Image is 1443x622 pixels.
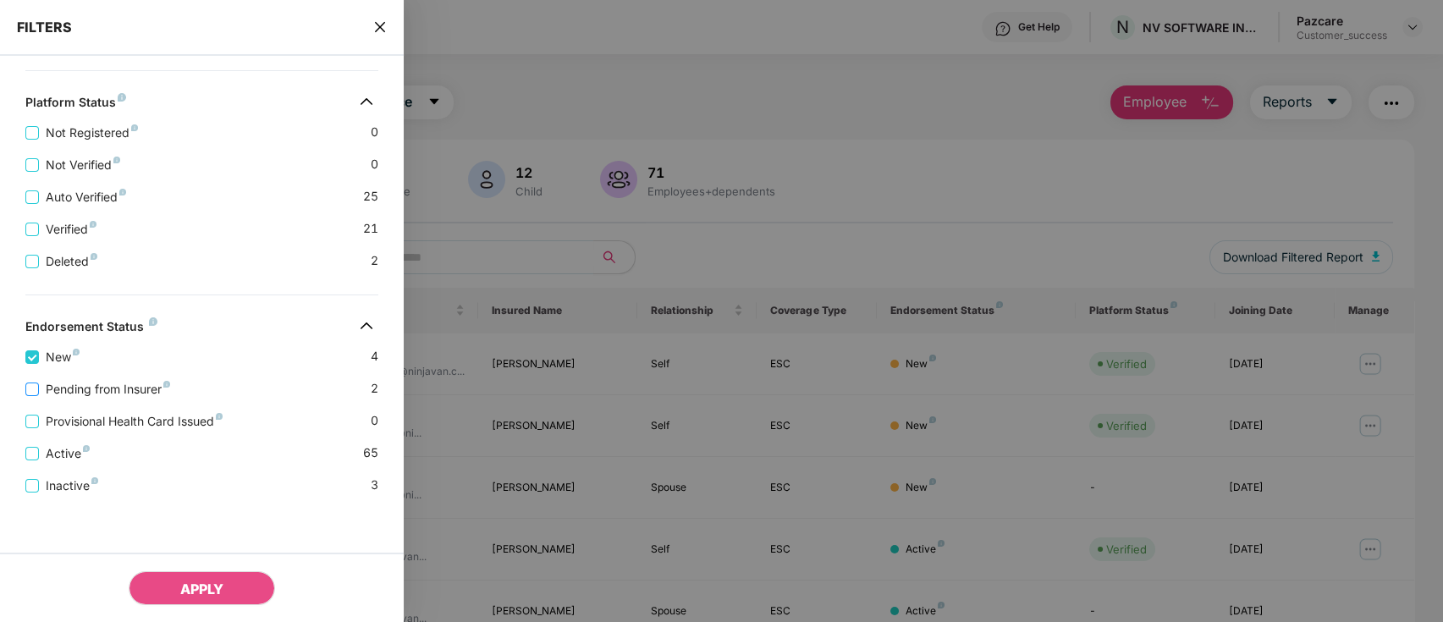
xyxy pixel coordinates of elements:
img: svg+xml;base64,PHN2ZyB4bWxucz0iaHR0cDovL3d3dy53My5vcmcvMjAwMC9zdmciIHdpZHRoPSI4IiBoZWlnaHQ9IjgiIH... [90,221,96,228]
span: Auto Verified [39,188,133,206]
span: 25 [363,187,378,206]
img: svg+xml;base64,PHN2ZyB4bWxucz0iaHR0cDovL3d3dy53My5vcmcvMjAwMC9zdmciIHdpZHRoPSIzMiIgaGVpZ2h0PSIzMi... [353,88,380,115]
span: Not Registered [39,124,145,142]
span: FILTERS [17,19,72,36]
span: Verified [39,220,103,239]
img: svg+xml;base64,PHN2ZyB4bWxucz0iaHR0cDovL3d3dy53My5vcmcvMjAwMC9zdmciIHdpZHRoPSIzMiIgaGVpZ2h0PSIzMi... [353,312,380,339]
span: Deleted [39,252,104,271]
img: svg+xml;base64,PHN2ZyB4bWxucz0iaHR0cDovL3d3dy53My5vcmcvMjAwMC9zdmciIHdpZHRoPSI4IiBoZWlnaHQ9IjgiIH... [216,413,223,420]
img: svg+xml;base64,PHN2ZyB4bWxucz0iaHR0cDovL3d3dy53My5vcmcvMjAwMC9zdmciIHdpZHRoPSI4IiBoZWlnaHQ9IjgiIH... [91,477,98,484]
span: 0 [371,411,378,431]
img: svg+xml;base64,PHN2ZyB4bWxucz0iaHR0cDovL3d3dy53My5vcmcvMjAwMC9zdmciIHdpZHRoPSI4IiBoZWlnaHQ9IjgiIH... [113,157,120,163]
span: Not Verified [39,156,127,174]
span: 2 [371,251,378,271]
img: svg+xml;base64,PHN2ZyB4bWxucz0iaHR0cDovL3d3dy53My5vcmcvMjAwMC9zdmciIHdpZHRoPSI4IiBoZWlnaHQ9IjgiIH... [118,93,126,102]
img: svg+xml;base64,PHN2ZyB4bWxucz0iaHR0cDovL3d3dy53My5vcmcvMjAwMC9zdmciIHdpZHRoPSI4IiBoZWlnaHQ9IjgiIH... [91,253,97,260]
span: 0 [371,123,378,142]
span: Inactive [39,476,105,495]
span: APPLY [180,581,223,597]
span: 2 [371,379,378,399]
span: New [39,348,86,366]
img: svg+xml;base64,PHN2ZyB4bWxucz0iaHR0cDovL3d3dy53My5vcmcvMjAwMC9zdmciIHdpZHRoPSI4IiBoZWlnaHQ9IjgiIH... [83,445,90,452]
span: 21 [363,219,378,239]
span: 4 [371,347,378,366]
span: 65 [363,443,378,463]
div: Platform Status [25,95,126,115]
span: Active [39,444,96,463]
span: 0 [371,155,378,174]
img: svg+xml;base64,PHN2ZyB4bWxucz0iaHR0cDovL3d3dy53My5vcmcvMjAwMC9zdmciIHdpZHRoPSI4IiBoZWlnaHQ9IjgiIH... [119,189,126,195]
button: APPLY [129,571,275,605]
span: close [373,19,387,36]
img: svg+xml;base64,PHN2ZyB4bWxucz0iaHR0cDovL3d3dy53My5vcmcvMjAwMC9zdmciIHdpZHRoPSI4IiBoZWlnaHQ9IjgiIH... [163,381,170,388]
span: 3 [371,476,378,495]
div: Endorsement Status [25,319,157,339]
img: svg+xml;base64,PHN2ZyB4bWxucz0iaHR0cDovL3d3dy53My5vcmcvMjAwMC9zdmciIHdpZHRoPSI4IiBoZWlnaHQ9IjgiIH... [149,317,157,326]
img: svg+xml;base64,PHN2ZyB4bWxucz0iaHR0cDovL3d3dy53My5vcmcvMjAwMC9zdmciIHdpZHRoPSI4IiBoZWlnaHQ9IjgiIH... [131,124,138,131]
span: Pending from Insurer [39,380,177,399]
img: svg+xml;base64,PHN2ZyB4bWxucz0iaHR0cDovL3d3dy53My5vcmcvMjAwMC9zdmciIHdpZHRoPSI4IiBoZWlnaHQ9IjgiIH... [73,349,80,355]
span: Provisional Health Card Issued [39,412,229,431]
